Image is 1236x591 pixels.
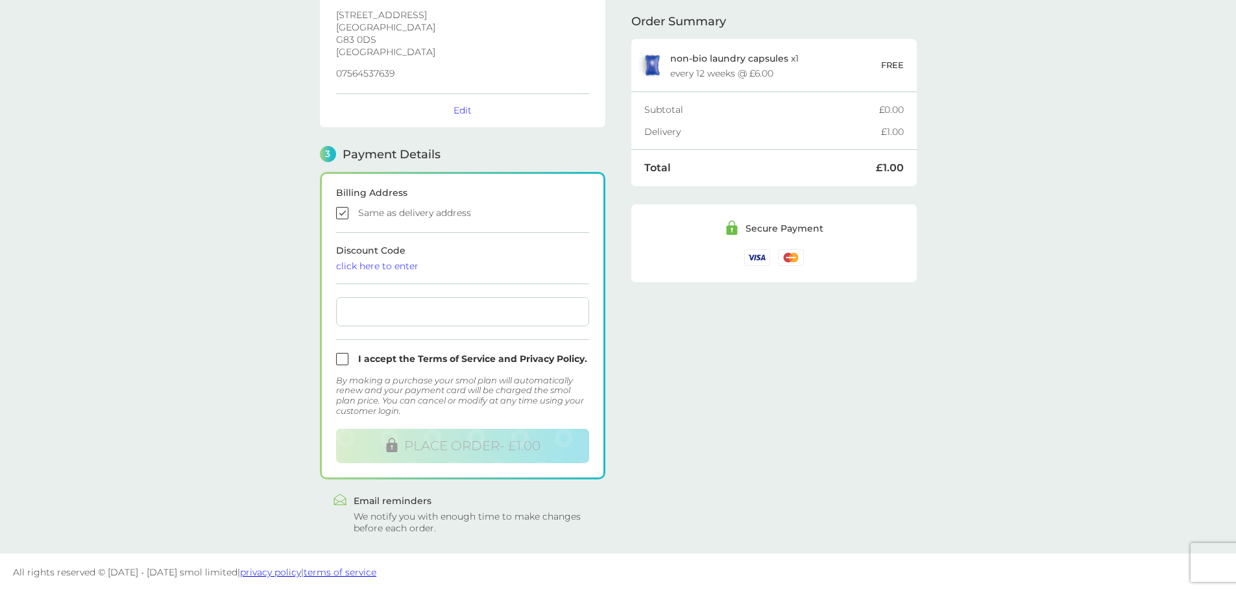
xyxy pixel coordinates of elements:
p: 07564537639 [336,69,589,78]
button: PLACE ORDER- £1.00 [336,429,589,463]
div: Billing Address [336,188,589,197]
div: Total [644,163,876,173]
span: Discount Code [336,245,589,271]
div: By making a purchase your smol plan will automatically renew and your payment card will be charge... [336,376,589,416]
div: click here to enter [336,261,589,271]
div: Delivery [644,127,881,136]
p: x 1 [670,53,799,64]
div: We notify you with enough time to make changes before each order. [354,511,592,534]
a: privacy policy [240,566,301,578]
span: Payment Details [343,149,441,160]
div: Email reminders [354,496,592,505]
span: Order Summary [631,16,726,27]
img: /assets/icons/cards/visa.svg [744,249,770,265]
div: Secure Payment [745,224,823,233]
a: terms of service [304,566,376,578]
p: [STREET_ADDRESS] [336,10,589,19]
p: G83 0DS [336,35,589,44]
div: £1.00 [881,127,904,136]
div: £1.00 [876,163,904,173]
span: non-bio laundry capsules [670,53,788,64]
div: every 12 weeks @ £6.00 [670,69,773,78]
div: Subtotal [644,105,879,114]
div: £0.00 [879,105,904,114]
p: FREE [881,58,904,72]
p: [GEOGRAPHIC_DATA] [336,47,589,56]
span: PLACE ORDER - £1.00 [404,438,540,453]
span: 3 [320,146,336,162]
p: [GEOGRAPHIC_DATA] [336,23,589,32]
img: /assets/icons/cards/mastercard.svg [778,249,804,265]
button: Edit [454,104,472,116]
iframe: Secure card payment input frame [341,306,584,317]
